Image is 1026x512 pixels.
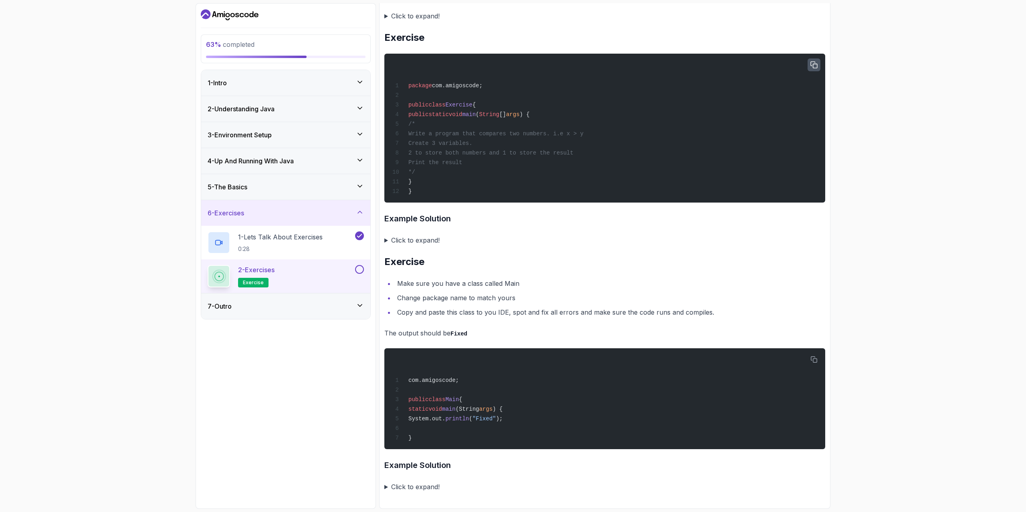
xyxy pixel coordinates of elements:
h3: 1 - Intro [208,78,227,88]
summary: Click to expand! [384,10,825,22]
span: "Fixed" [473,416,496,422]
h3: 5 - The Basics [208,182,247,192]
span: completed [206,40,254,48]
span: } [408,435,412,441]
p: The output should be [384,327,825,339]
p: 1 - Lets Talk About Exercises [238,232,323,242]
span: exercise [243,279,264,286]
button: 3-Environment Setup [201,122,370,148]
span: class [428,396,445,403]
span: main [462,111,476,118]
summary: Click to expand! [384,481,825,492]
h3: Example Solution [384,459,825,472]
summary: Click to expand! [384,235,825,246]
span: 2 to store both numbers and 1 to store the result [408,150,574,156]
span: main [442,406,456,412]
h2: Exercise [384,31,825,44]
span: void [428,406,442,412]
p: 0:28 [238,245,323,253]
h3: 2 - Understanding Java [208,104,275,114]
h2: Exercise [384,255,825,268]
span: public [408,102,428,108]
span: ); [496,416,503,422]
span: { [473,102,476,108]
span: Write a program that compares two numbers. i.e x > y [408,131,584,137]
span: ) { [493,406,503,412]
span: Main [445,396,459,403]
button: 7-Outro [201,293,370,319]
code: Fixed [450,331,467,337]
span: } [408,188,412,195]
li: Make sure you have a class called Main [395,278,825,289]
span: ( [469,416,472,422]
h3: 6 - Exercises [208,208,244,218]
button: 4-Up And Running With Java [201,148,370,174]
span: { [459,396,462,403]
h3: 4 - Up And Running With Java [208,156,294,166]
span: (String [456,406,479,412]
h3: Example Solution [384,212,825,225]
span: ( [476,111,479,118]
span: package [408,82,432,89]
span: 63 % [206,40,221,48]
button: 1-Intro [201,70,370,96]
span: args [479,406,493,412]
button: 2-Exercisesexercise [208,265,364,287]
span: println [445,416,469,422]
span: public [408,396,428,403]
button: 6-Exercises [201,200,370,226]
a: Dashboard [201,8,259,21]
li: Copy and paste this class to you IDE, spot and fix all errors and make sure the code runs and com... [395,307,825,318]
span: static [408,406,428,412]
span: com.amigoscode; [432,82,483,89]
span: public [408,111,428,118]
span: } [408,179,412,185]
span: args [506,111,520,118]
span: ) { [519,111,529,118]
h3: 3 - Environment Setup [208,130,272,140]
button: 1-Lets Talk About Exercises0:28 [208,231,364,254]
span: [] [499,111,506,118]
span: String [479,111,499,118]
button: 5-The Basics [201,174,370,200]
h3: 7 - Outro [208,301,232,311]
span: Exercise [445,102,472,108]
li: Change package name to match yours [395,292,825,303]
span: class [428,102,445,108]
span: System.out. [408,416,445,422]
button: 2-Understanding Java [201,96,370,122]
span: Create 3 variables. [408,140,473,147]
span: void [449,111,463,118]
p: 2 - Exercises [238,265,275,275]
span: Print the result [408,159,462,166]
span: static [428,111,448,118]
span: com.amigoscode; [408,377,459,383]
